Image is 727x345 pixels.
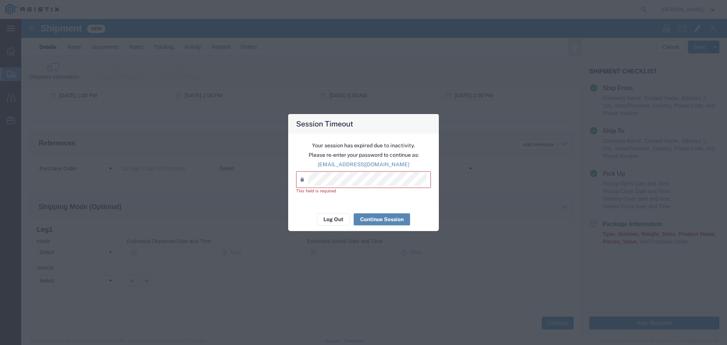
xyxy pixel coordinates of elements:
p: Your session has expired due to inactivity. [296,142,431,150]
p: Please re-enter your password to continue as: [296,151,431,159]
h4: Session Timeout [296,118,353,129]
p: [EMAIL_ADDRESS][DOMAIN_NAME] [296,161,431,169]
button: Log Out [317,213,350,225]
button: Continue Session [354,213,410,225]
div: This field is required [296,188,431,194]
